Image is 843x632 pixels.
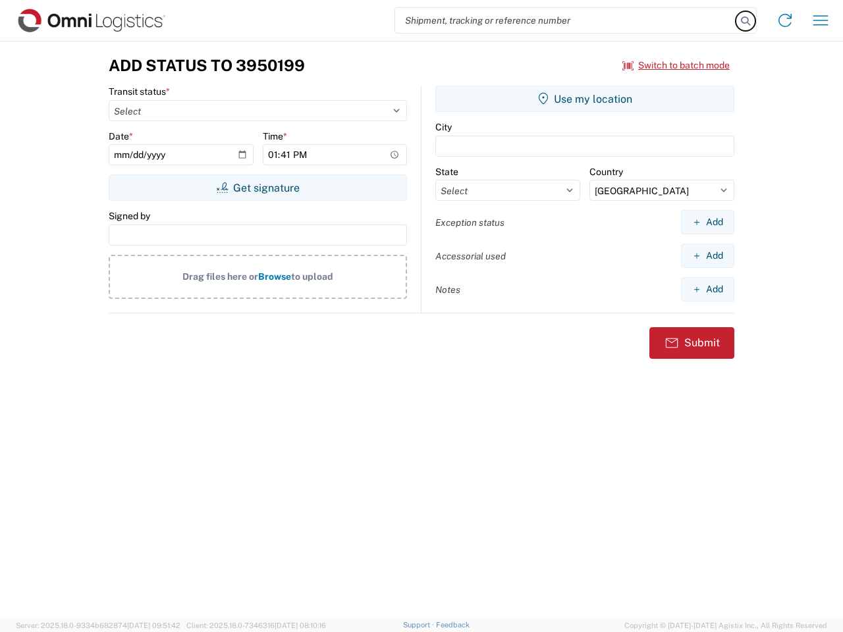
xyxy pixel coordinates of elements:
label: Notes [435,284,460,296]
button: Add [681,210,734,234]
h3: Add Status to 3950199 [109,56,305,75]
a: Support [403,621,436,629]
label: Date [109,130,133,142]
label: Transit status [109,86,170,97]
span: Server: 2025.18.0-9334b682874 [16,621,180,629]
button: Get signature [109,174,407,201]
span: to upload [291,271,333,282]
span: [DATE] 08:10:16 [275,621,326,629]
button: Switch to batch mode [622,55,730,76]
button: Add [681,244,734,268]
span: Client: 2025.18.0-7346316 [186,621,326,629]
span: Drag files here or [182,271,258,282]
a: Feedback [436,621,470,629]
span: Copyright © [DATE]-[DATE] Agistix Inc., All Rights Reserved [624,619,827,631]
button: Use my location [435,86,734,112]
span: [DATE] 09:51:42 [127,621,180,629]
button: Add [681,277,734,302]
label: State [435,166,458,178]
span: Browse [258,271,291,282]
label: Signed by [109,210,150,222]
input: Shipment, tracking or reference number [395,8,736,33]
label: Accessorial used [435,250,506,262]
label: City [435,121,452,133]
button: Submit [649,327,734,359]
label: Time [263,130,287,142]
label: Country [589,166,623,178]
label: Exception status [435,217,504,228]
